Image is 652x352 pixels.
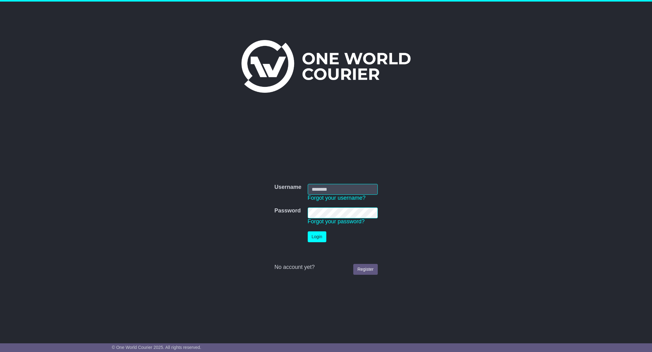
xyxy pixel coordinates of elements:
[353,264,377,275] a: Register
[308,231,326,242] button: Login
[241,40,411,93] img: One World
[274,207,301,214] label: Password
[308,218,365,225] a: Forgot your password?
[308,195,366,201] a: Forgot your username?
[274,184,301,191] label: Username
[274,264,377,271] div: No account yet?
[112,345,201,350] span: © One World Courier 2025. All rights reserved.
